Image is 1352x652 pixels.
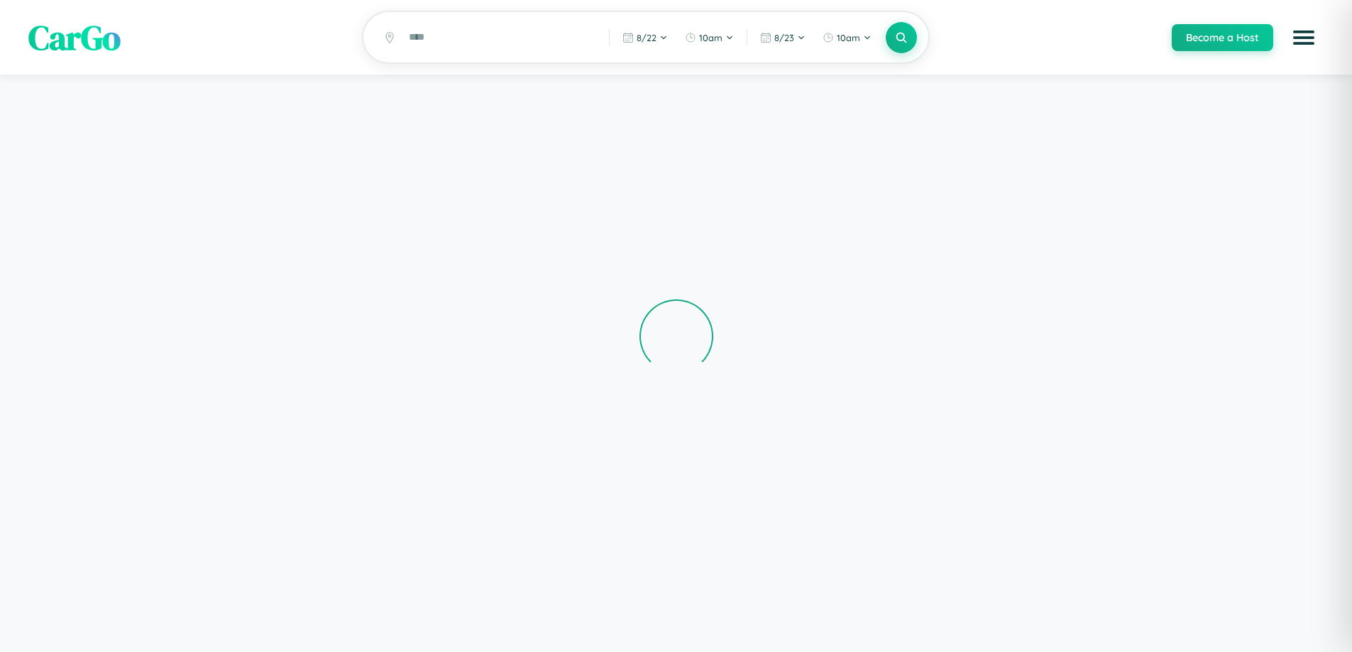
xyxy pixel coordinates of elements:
[815,26,879,49] button: 10am
[1172,24,1273,51] button: Become a Host
[28,14,121,61] span: CarGo
[637,32,656,43] span: 8 / 22
[753,26,813,49] button: 8/23
[699,32,722,43] span: 10am
[837,32,860,43] span: 10am
[615,26,675,49] button: 8/22
[774,32,794,43] span: 8 / 23
[1284,18,1324,57] button: Open menu
[678,26,741,49] button: 10am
